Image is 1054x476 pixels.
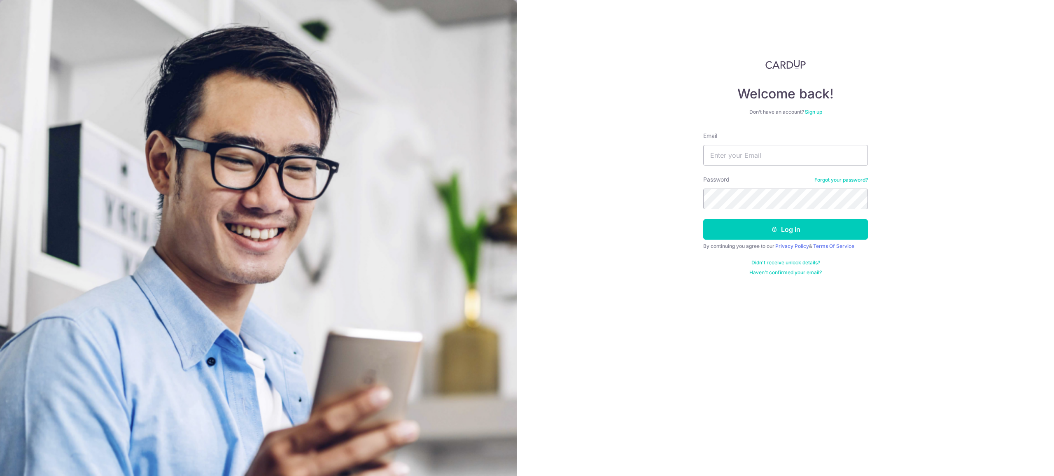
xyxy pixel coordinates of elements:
label: Email [703,132,717,140]
a: Sign up [805,109,822,115]
div: Don’t have an account? [703,109,868,115]
div: By continuing you agree to our & [703,243,868,250]
img: CardUp Logo [765,59,806,69]
h4: Welcome back! [703,86,868,102]
button: Log in [703,219,868,240]
label: Password [703,175,730,184]
a: Terms Of Service [813,243,854,249]
a: Haven't confirmed your email? [749,269,822,276]
a: Forgot your password? [814,177,868,183]
a: Didn't receive unlock details? [751,259,820,266]
input: Enter your Email [703,145,868,166]
a: Privacy Policy [775,243,809,249]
